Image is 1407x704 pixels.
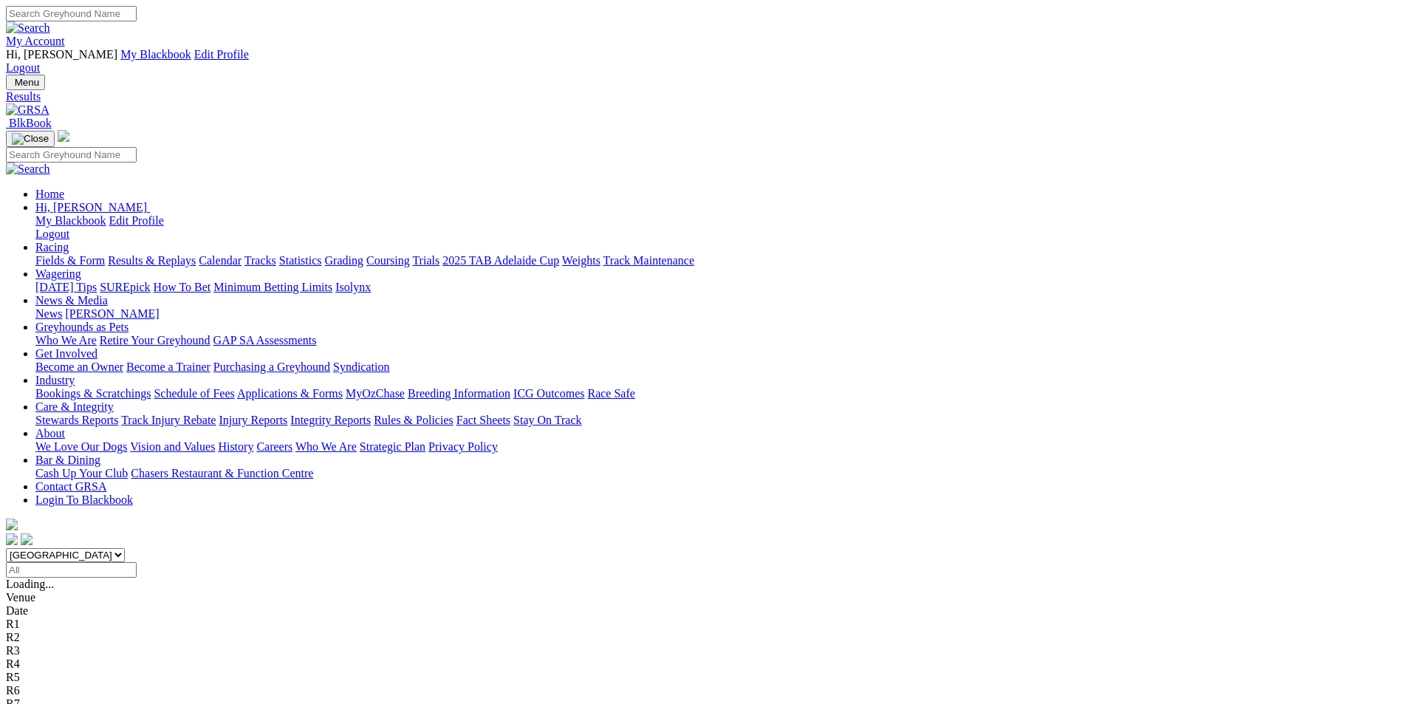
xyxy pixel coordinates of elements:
div: R2 [6,631,1401,644]
a: Breeding Information [408,387,510,400]
img: Search [6,163,50,176]
img: Search [6,21,50,35]
div: About [35,440,1401,454]
a: My Account [6,35,65,47]
img: facebook.svg [6,533,18,545]
a: Bar & Dining [35,454,100,466]
a: Stewards Reports [35,414,118,426]
img: GRSA [6,103,49,117]
div: Wagering [35,281,1401,294]
div: R4 [6,657,1401,671]
a: BlkBook [6,117,52,129]
a: Privacy Policy [428,440,498,453]
input: Select date [6,562,137,578]
a: Minimum Betting Limits [213,281,332,293]
a: Racing [35,241,69,253]
a: About [35,427,65,440]
a: Industry [35,374,75,386]
a: Home [35,188,64,200]
a: Edit Profile [109,214,164,227]
img: Close [12,133,49,145]
div: Get Involved [35,360,1401,374]
a: Trials [412,254,439,267]
a: My Blackbook [35,214,106,227]
a: Become an Owner [35,360,123,373]
div: News & Media [35,307,1401,321]
div: Hi, [PERSON_NAME] [35,214,1401,241]
a: How To Bet [154,281,211,293]
a: History [218,440,253,453]
input: Search [6,6,137,21]
a: Grading [325,254,363,267]
a: My Blackbook [120,48,191,61]
a: Strategic Plan [360,440,425,453]
span: Menu [15,77,39,88]
a: News [35,307,62,320]
a: GAP SA Assessments [213,334,317,346]
div: Date [6,604,1401,618]
a: Cash Up Your Club [35,467,128,479]
a: Tracks [244,254,276,267]
a: Become a Trainer [126,360,210,373]
a: We Love Our Dogs [35,440,127,453]
a: MyOzChase [346,387,405,400]
a: Bookings & Scratchings [35,387,151,400]
div: R1 [6,618,1401,631]
img: logo-grsa-white.png [58,130,69,142]
a: Track Maintenance [603,254,694,267]
a: Syndication [333,360,389,373]
a: Who We Are [295,440,357,453]
a: Hi, [PERSON_NAME] [35,201,150,213]
span: Hi, [PERSON_NAME] [35,201,147,213]
a: Coursing [366,254,410,267]
a: Calendar [199,254,242,267]
a: Statistics [279,254,322,267]
div: Venue [6,591,1401,604]
a: Rules & Policies [374,414,453,426]
a: Logout [6,61,40,74]
a: Fields & Form [35,254,105,267]
img: twitter.svg [21,533,32,545]
a: Wagering [35,267,81,280]
a: Login To Blackbook [35,493,133,506]
div: Racing [35,254,1401,267]
div: My Account [6,48,1401,75]
div: Industry [35,387,1401,400]
a: [PERSON_NAME] [65,307,159,320]
a: Schedule of Fees [154,387,234,400]
a: Results & Replays [108,254,196,267]
a: SUREpick [100,281,150,293]
button: Toggle navigation [6,131,55,147]
a: Injury Reports [219,414,287,426]
a: Results [6,90,1401,103]
a: Vision and Values [130,440,215,453]
a: Greyhounds as Pets [35,321,129,333]
a: Stay On Track [513,414,581,426]
a: Retire Your Greyhound [100,334,210,346]
div: Greyhounds as Pets [35,334,1401,347]
a: Isolynx [335,281,371,293]
div: R3 [6,644,1401,657]
a: Race Safe [587,387,634,400]
a: Care & Integrity [35,400,114,413]
a: Fact Sheets [456,414,510,426]
a: Weights [562,254,600,267]
a: Purchasing a Greyhound [213,360,330,373]
div: Bar & Dining [35,467,1401,480]
img: logo-grsa-white.png [6,519,18,530]
span: Hi, [PERSON_NAME] [6,48,117,61]
div: R5 [6,671,1401,684]
a: Edit Profile [194,48,249,61]
a: Careers [256,440,292,453]
a: Get Involved [35,347,97,360]
a: Who We Are [35,334,97,346]
span: BlkBook [9,117,52,129]
a: Contact GRSA [35,480,106,493]
a: Applications & Forms [237,387,343,400]
a: ICG Outcomes [513,387,584,400]
a: 2025 TAB Adelaide Cup [442,254,559,267]
div: Care & Integrity [35,414,1401,427]
div: R6 [6,684,1401,697]
a: News & Media [35,294,108,307]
